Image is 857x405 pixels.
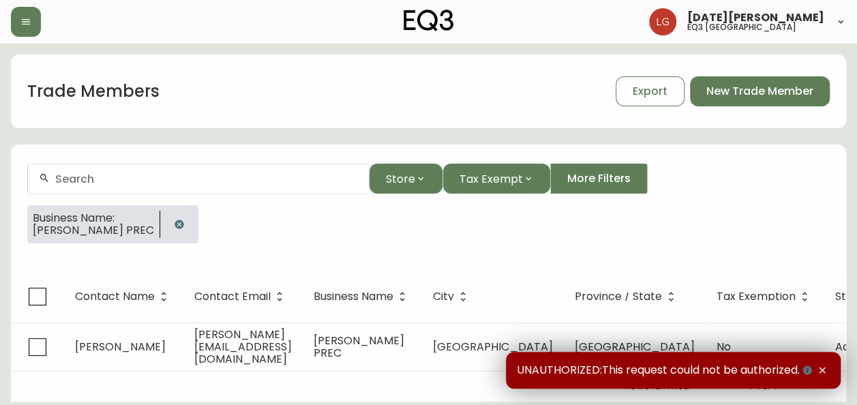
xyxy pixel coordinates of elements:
[550,164,648,194] button: More Filters
[314,333,404,361] span: [PERSON_NAME] PREC
[433,292,454,301] span: City
[460,170,523,187] span: Tax Exempt
[314,290,411,303] span: Business Name
[404,10,454,31] img: logo
[55,172,358,185] input: Search
[575,292,662,301] span: Province / State
[27,80,160,103] h1: Trade Members
[567,171,631,186] span: More Filters
[433,290,472,303] span: City
[575,339,695,355] span: [GEOGRAPHIC_DATA]
[649,8,676,35] img: 2638f148bab13be18035375ceda1d187
[687,23,796,31] h5: eq3 [GEOGRAPHIC_DATA]
[194,327,292,367] span: [PERSON_NAME][EMAIL_ADDRESS][DOMAIN_NAME]
[75,292,155,301] span: Contact Name
[194,292,271,301] span: Contact Email
[33,224,154,237] span: [PERSON_NAME] PREC
[369,164,442,194] button: Store
[386,170,415,187] span: Store
[33,212,154,224] span: Business Name:
[717,339,731,355] span: No
[687,12,824,23] span: [DATE][PERSON_NAME]
[616,76,685,106] button: Export
[442,164,550,194] button: Tax Exempt
[633,84,667,99] span: Export
[517,363,815,378] span: UNAUTHORIZED:This request could not be authorized.
[690,76,830,106] button: New Trade Member
[433,339,553,355] span: [GEOGRAPHIC_DATA]
[194,290,288,303] span: Contact Email
[314,292,393,301] span: Business Name
[717,290,813,303] span: Tax Exemption
[75,339,166,355] span: [PERSON_NAME]
[717,292,796,301] span: Tax Exemption
[706,84,813,99] span: New Trade Member
[75,290,172,303] span: Contact Name
[575,290,680,303] span: Province / State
